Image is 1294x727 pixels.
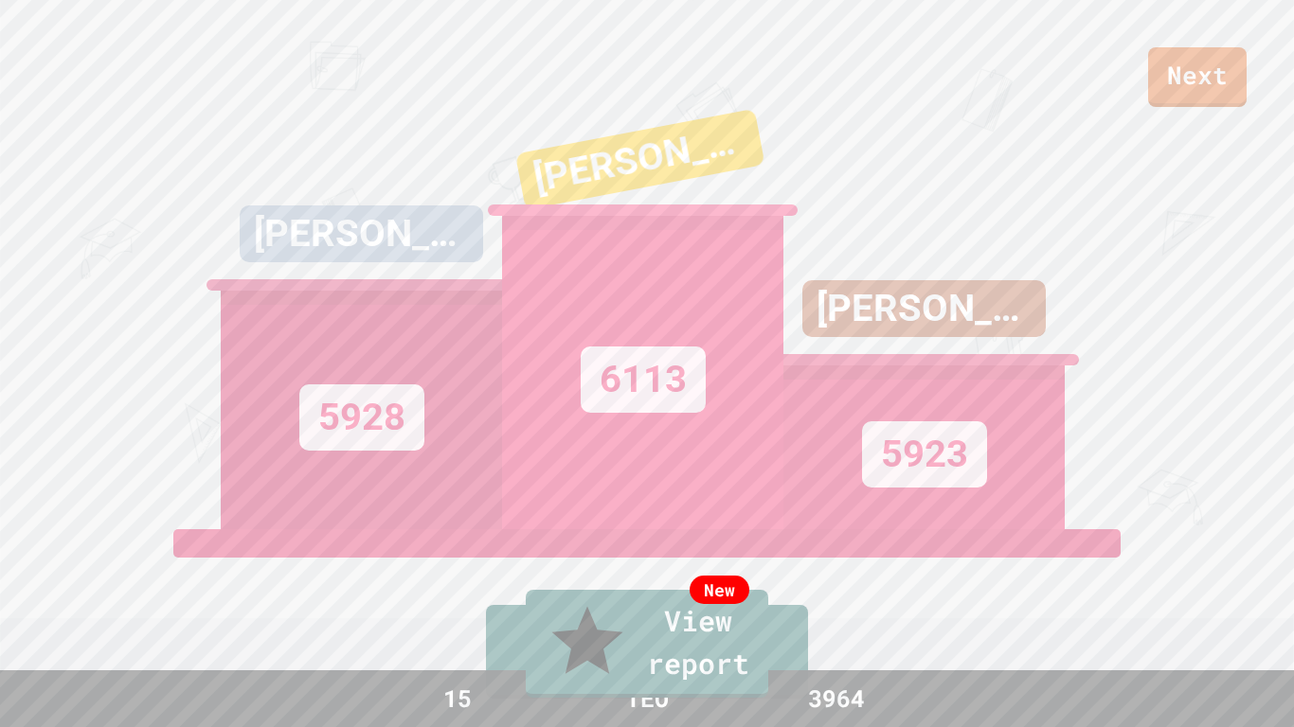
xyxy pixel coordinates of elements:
[1148,47,1247,107] a: Next
[690,576,749,604] div: New
[240,205,483,262] div: [PERSON_NAME]
[581,346,706,413] div: 6113
[802,280,1046,337] div: [PERSON_NAME]
[862,421,987,488] div: 5923
[515,109,765,210] div: [PERSON_NAME]
[299,384,424,451] div: 5928
[526,590,768,698] a: View report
